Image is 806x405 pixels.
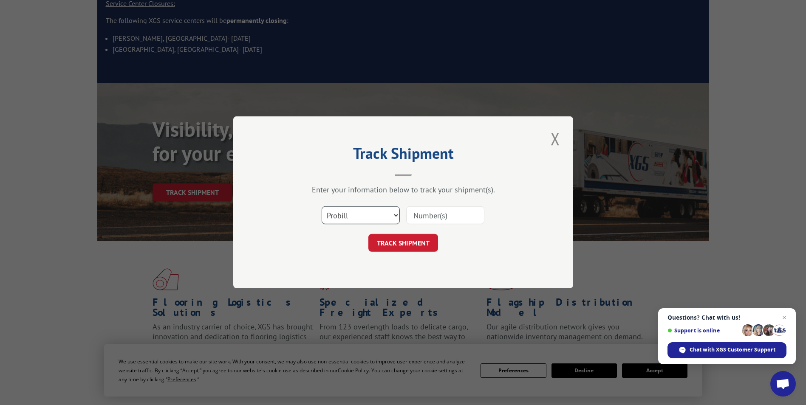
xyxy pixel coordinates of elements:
[548,127,563,150] button: Close modal
[276,185,531,195] div: Enter your information below to track your shipment(s).
[276,147,531,163] h2: Track Shipment
[368,234,438,252] button: TRACK SHIPMENT
[667,327,739,334] span: Support is online
[770,371,796,397] a: Open chat
[690,346,775,354] span: Chat with XGS Customer Support
[406,207,484,225] input: Number(s)
[667,314,786,321] span: Questions? Chat with us!
[667,342,786,358] span: Chat with XGS Customer Support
